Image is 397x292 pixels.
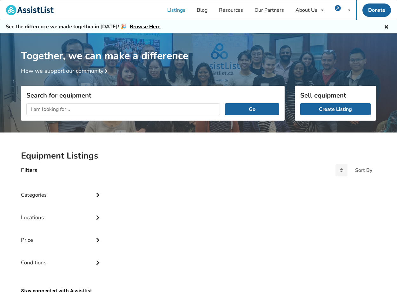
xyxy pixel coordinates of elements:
[300,91,371,99] h3: Sell equipment
[21,201,102,224] div: Locations
[21,224,102,247] div: Price
[295,8,317,13] div: About Us
[21,179,102,201] div: Categories
[6,5,54,15] img: assistlist-logo
[21,150,376,161] h2: Equipment Listings
[213,0,249,20] a: Resources
[355,168,372,173] div: Sort By
[300,103,371,115] a: Create Listing
[26,103,220,115] input: I am looking for...
[21,166,37,174] h4: Filters
[225,103,279,115] button: Go
[162,0,191,20] a: Listings
[335,5,341,11] img: user icon
[21,67,110,75] a: How we support our community
[21,247,102,269] div: Conditions
[26,91,279,99] h3: Search for equipment
[191,0,213,20] a: Blog
[249,0,290,20] a: Our Partners
[6,24,161,30] h5: See the difference we made together in [DATE]! 🎉
[362,3,391,17] a: Donate
[130,23,161,30] a: Browse Here
[21,33,376,62] h1: Together, we can make a difference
